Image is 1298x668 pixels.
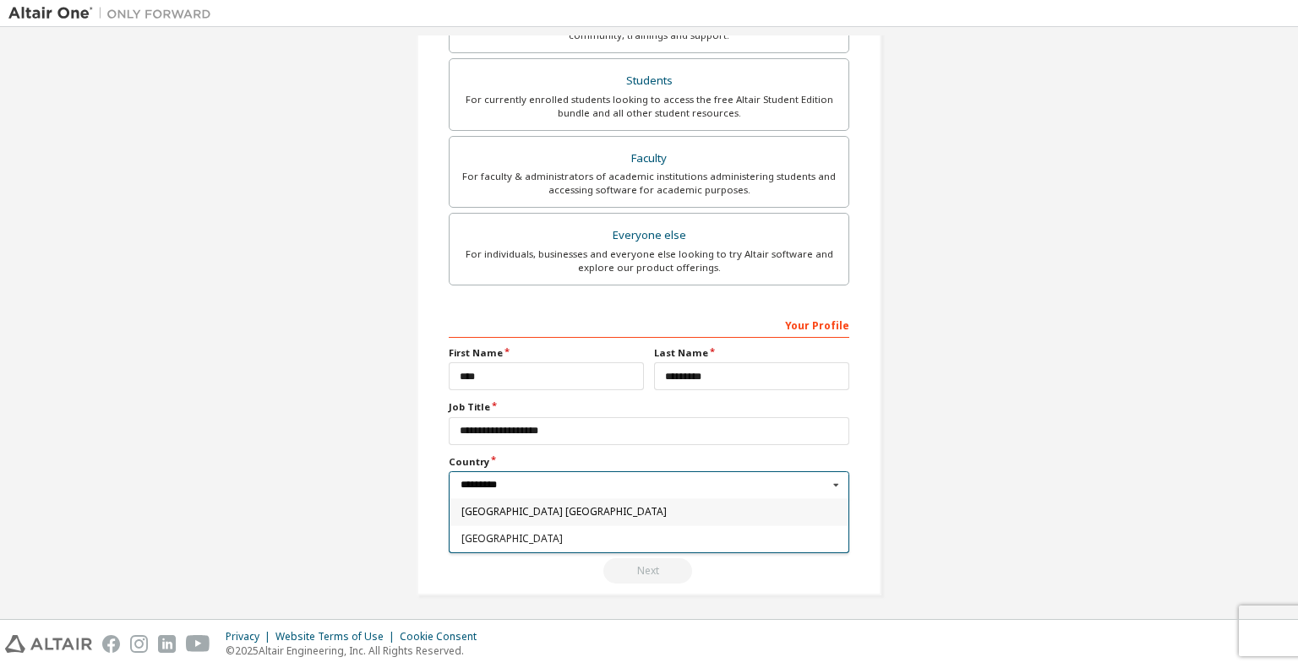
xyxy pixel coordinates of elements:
[449,558,849,584] div: Email already exists
[226,630,275,644] div: Privacy
[158,635,176,653] img: linkedin.svg
[461,507,837,517] span: [GEOGRAPHIC_DATA] [GEOGRAPHIC_DATA]
[460,247,838,274] div: For individuals, businesses and everyone else looking to try Altair software and explore our prod...
[102,635,120,653] img: facebook.svg
[130,635,148,653] img: instagram.svg
[460,224,838,247] div: Everyone else
[8,5,220,22] img: Altair One
[654,346,849,360] label: Last Name
[460,147,838,171] div: Faculty
[460,93,838,120] div: For currently enrolled students looking to access the free Altair Student Edition bundle and all ...
[400,630,487,644] div: Cookie Consent
[461,534,837,544] span: [GEOGRAPHIC_DATA]
[449,400,849,414] label: Job Title
[449,311,849,338] div: Your Profile
[5,635,92,653] img: altair_logo.svg
[449,455,849,469] label: Country
[449,346,644,360] label: First Name
[460,69,838,93] div: Students
[226,644,487,658] p: © 2025 Altair Engineering, Inc. All Rights Reserved.
[275,630,400,644] div: Website Terms of Use
[186,635,210,653] img: youtube.svg
[460,170,838,197] div: For faculty & administrators of academic institutions administering students and accessing softwa...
